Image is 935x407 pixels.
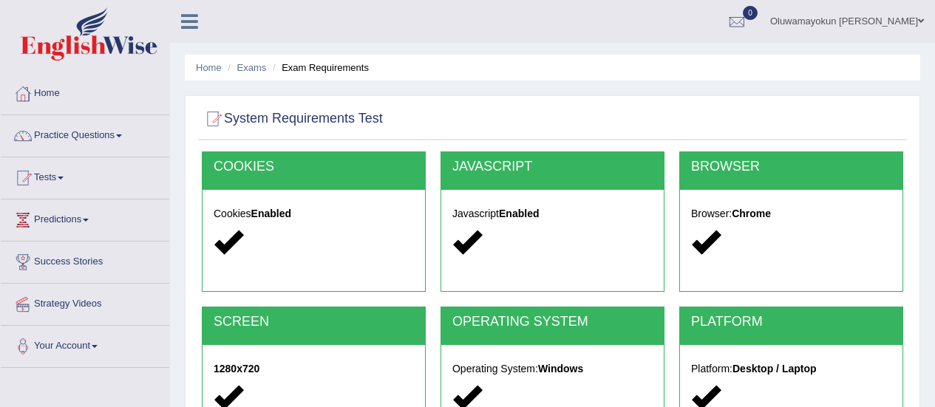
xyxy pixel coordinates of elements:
a: Tests [1,157,169,194]
h2: OPERATING SYSTEM [452,315,653,329]
h2: PLATFORM [691,315,891,329]
strong: Windows [538,363,583,374]
h5: Javascript [452,208,653,219]
h5: Platform: [691,363,891,374]
a: Home [196,62,222,73]
a: Predictions [1,199,169,236]
strong: Enabled [251,208,291,219]
h5: Operating System: [452,363,653,374]
a: Strategy Videos [1,284,169,321]
h5: Browser: [691,208,891,219]
a: Practice Questions [1,115,169,152]
strong: 1280x720 [214,363,259,374]
h2: System Requirements Test [202,108,383,130]
a: Your Account [1,326,169,363]
h2: SCREEN [214,315,414,329]
strong: Chrome [732,208,771,219]
a: Exams [237,62,267,73]
li: Exam Requirements [269,61,369,75]
h2: JAVASCRIPT [452,160,653,174]
strong: Enabled [499,208,539,219]
h2: BROWSER [691,160,891,174]
a: Home [1,73,169,110]
a: Success Stories [1,242,169,278]
span: 0 [743,6,758,20]
h2: COOKIES [214,160,414,174]
h5: Cookies [214,208,414,219]
strong: Desktop / Laptop [732,363,817,374]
